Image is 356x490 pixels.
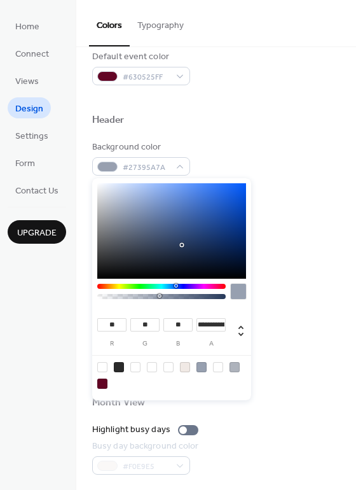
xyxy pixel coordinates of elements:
[8,43,57,64] a: Connect
[92,396,145,410] div: Month View
[163,340,193,347] label: b
[123,161,170,174] span: #27395A7A
[163,362,174,372] div: rgb(255, 255, 255)
[8,97,51,118] a: Design
[15,157,35,171] span: Form
[8,15,47,36] a: Home
[97,379,107,389] div: rgb(99, 5, 37)
[15,20,39,34] span: Home
[8,125,56,146] a: Settings
[8,70,46,91] a: Views
[196,340,226,347] label: a
[123,71,170,84] span: #630525FF
[229,362,240,372] div: rgba(11, 26, 54, 0.32941176470588235)
[147,362,157,372] div: rgba(255, 255, 255, 0)
[180,362,190,372] div: rgb(240, 233, 229)
[92,440,199,453] div: Busy day background color
[130,362,140,372] div: rgba(255, 255, 255, 0.34901960784313724)
[15,185,58,198] span: Contact Us
[8,220,66,244] button: Upgrade
[8,179,66,200] a: Contact Us
[92,50,188,64] div: Default event color
[15,130,48,143] span: Settings
[92,423,170,437] div: Highlight busy days
[92,141,188,154] div: Background color
[15,75,39,88] span: Views
[15,102,43,116] span: Design
[213,362,223,372] div: rgba(39, 57, 90, 0)
[130,340,160,347] label: g
[92,114,125,127] div: Header
[114,362,124,372] div: rgb(42, 42, 42)
[97,340,127,347] label: r
[8,152,43,173] a: Form
[15,48,49,61] span: Connect
[196,362,207,372] div: rgba(39, 57, 90, 0.47843137254901963)
[17,227,57,240] span: Upgrade
[97,362,107,372] div: rgba(25, 25, 25, 0)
